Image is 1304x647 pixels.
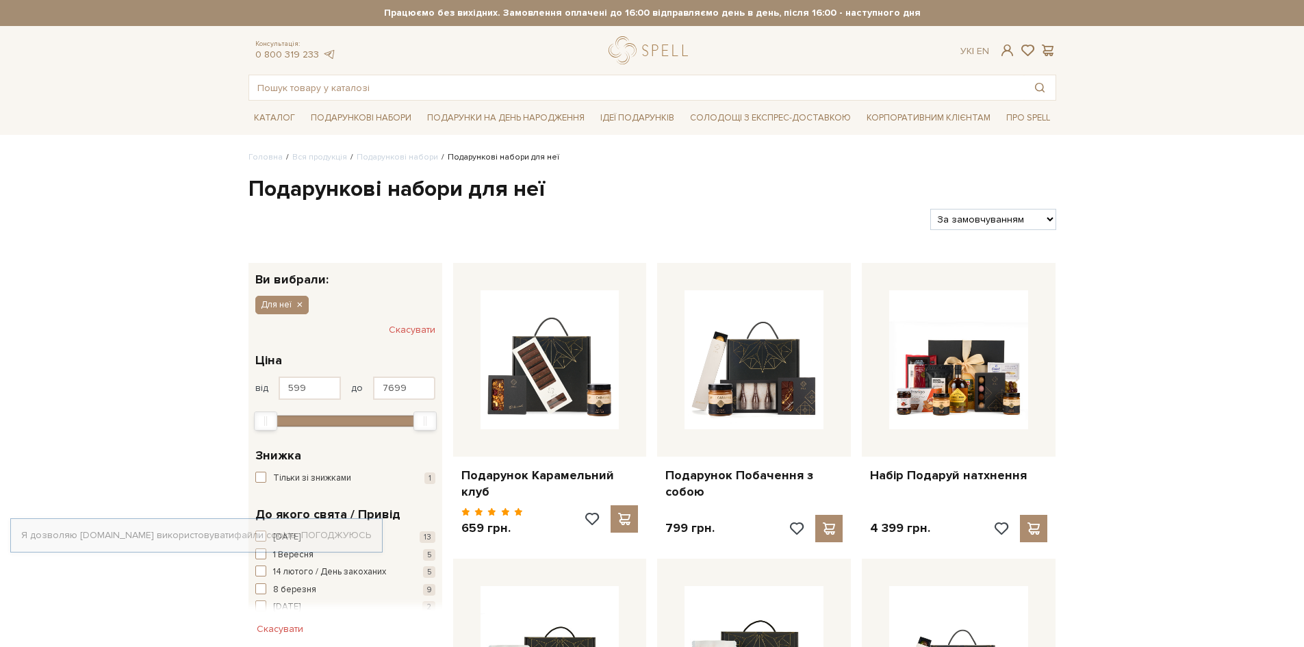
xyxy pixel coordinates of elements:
a: 0 800 319 233 [255,49,319,60]
strong: Працюємо без вихідних. Замовлення оплачені до 16:00 відправляємо день в день, після 16:00 - насту... [248,7,1056,19]
a: logo [609,36,694,64]
a: Головна [248,152,283,162]
div: Я дозволяю [DOMAIN_NAME] використовувати [11,529,382,542]
a: Подарункові набори [305,107,417,129]
li: Подарункові набори для неї [438,151,559,164]
span: Знижка [255,446,301,465]
button: Для неї [255,296,309,314]
span: до [351,382,363,394]
span: 1 Вересня [273,548,314,562]
a: Подарунок Карамельний клуб [461,468,639,500]
a: Каталог [248,107,301,129]
span: 8 березня [273,583,316,597]
span: [DATE] [273,600,301,614]
span: До якого свята / Привід [255,505,400,524]
button: 8 березня 9 [255,583,435,597]
input: Пошук товару у каталозі [249,75,1024,100]
span: 9 [423,584,435,596]
div: Max [413,411,437,431]
span: від [255,382,268,394]
span: 13 [420,531,435,543]
a: Подарункові набори [357,152,438,162]
p: 659 грн. [461,520,524,536]
input: Ціна [373,377,435,400]
button: 14 лютого / День закоханих 5 [255,566,435,579]
input: Ціна [279,377,341,400]
a: Набір Подаруй натхнення [870,468,1047,483]
button: Пошук товару у каталозі [1024,75,1056,100]
button: 1 Вересня 5 [255,548,435,562]
span: Для неї [261,299,292,311]
a: Про Spell [1001,107,1056,129]
a: Корпоративним клієнтам [861,107,996,129]
a: Подарунки на День народження [422,107,590,129]
h1: Подарункові набори для неї [248,175,1056,204]
button: Тільки зі знижками 1 [255,472,435,485]
span: Тільки зі знижками [273,472,351,485]
span: 14 лютого / День закоханих [273,566,386,579]
div: Ук [960,45,989,58]
a: Вся продукція [292,152,347,162]
p: 799 грн. [665,520,715,536]
button: Скасувати [389,319,435,341]
span: 5 [423,566,435,578]
a: файли cookie [234,529,296,541]
a: Погоджуюсь [301,529,371,542]
p: 4 399 грн. [870,520,930,536]
span: Консультація: [255,40,336,49]
span: 2 [422,601,435,613]
button: Скасувати [248,618,311,640]
span: 1 [424,472,435,484]
a: Ідеї подарунків [595,107,680,129]
div: Ви вибрали: [248,263,442,286]
a: Солодощі з експрес-доставкою [685,106,856,129]
a: En [977,45,989,57]
span: Ціна [255,351,282,370]
button: [DATE] 2 [255,600,435,614]
span: 5 [423,549,435,561]
a: telegram [322,49,336,60]
div: Min [254,411,277,431]
a: Подарунок Побачення з собою [665,468,843,500]
span: | [972,45,974,57]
